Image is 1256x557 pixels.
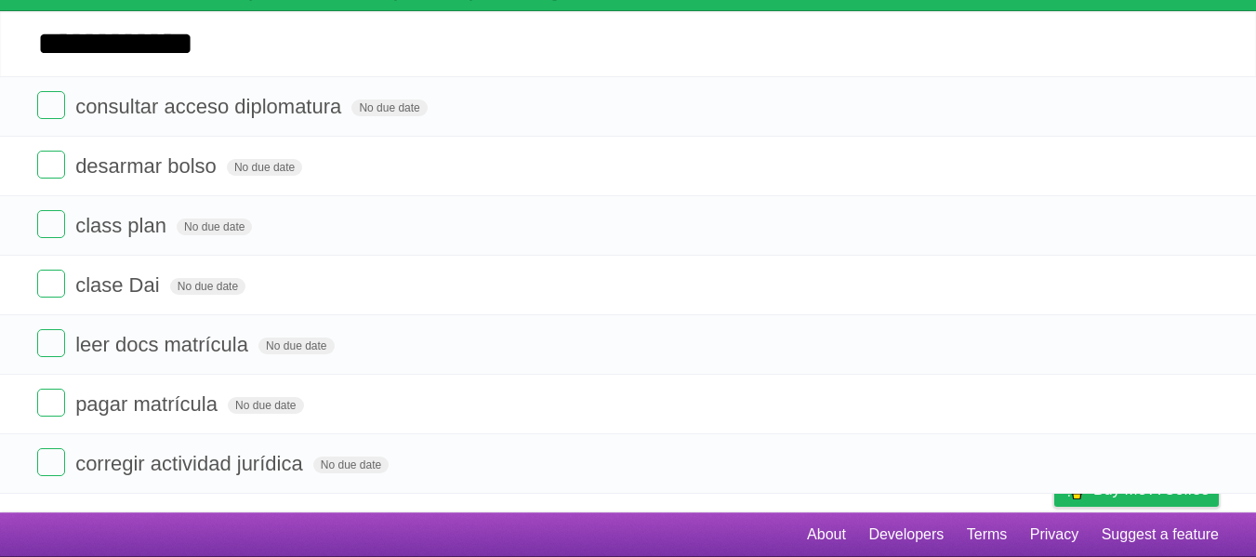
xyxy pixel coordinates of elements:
span: desarmar bolso [75,154,221,178]
span: No due date [177,219,252,235]
span: No due date [228,397,303,414]
span: clase Dai [75,273,164,297]
span: No due date [227,159,302,176]
span: No due date [170,278,245,295]
span: No due date [313,457,389,473]
a: Developers [868,517,944,552]
a: About [807,517,846,552]
a: Privacy [1030,517,1078,552]
label: Done [37,210,65,238]
span: class plan [75,214,171,237]
label: Done [37,448,65,476]
span: No due date [351,99,427,116]
label: Done [37,91,65,119]
span: Buy me a coffee [1093,473,1210,506]
span: consultar acceso diplomatura [75,95,346,118]
span: corregir actividad jurídica [75,452,308,475]
label: Done [37,270,65,298]
label: Done [37,329,65,357]
a: Suggest a feature [1102,517,1219,552]
span: No due date [258,338,334,354]
span: leer docs matrícula [75,333,253,356]
label: Done [37,389,65,417]
span: pagar matrícula [75,392,222,416]
label: Done [37,151,65,179]
a: Terms [967,517,1008,552]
